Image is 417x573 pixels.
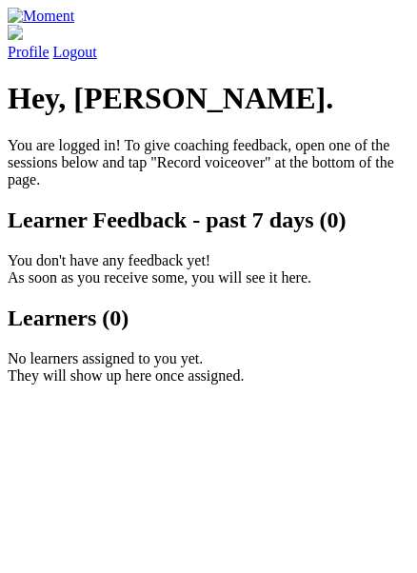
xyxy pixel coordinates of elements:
h2: Learner Feedback - past 7 days (0) [8,207,409,233]
img: default_avatar-b4e2223d03051bc43aaaccfb402a43260a3f17acc7fafc1603fdf008d6cba3c9.png [8,25,23,40]
p: You are logged in! To give coaching feedback, open one of the sessions below and tap "Record voic... [8,137,409,188]
p: No learners assigned to you yet. They will show up here once assigned. [8,350,409,385]
p: You don't have any feedback yet! As soon as you receive some, you will see it here. [8,252,409,286]
a: Profile [8,25,409,60]
a: Logout [53,44,97,60]
h1: Hey, [PERSON_NAME]. [8,81,409,116]
h2: Learners (0) [8,306,409,331]
img: Moment [8,8,74,25]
